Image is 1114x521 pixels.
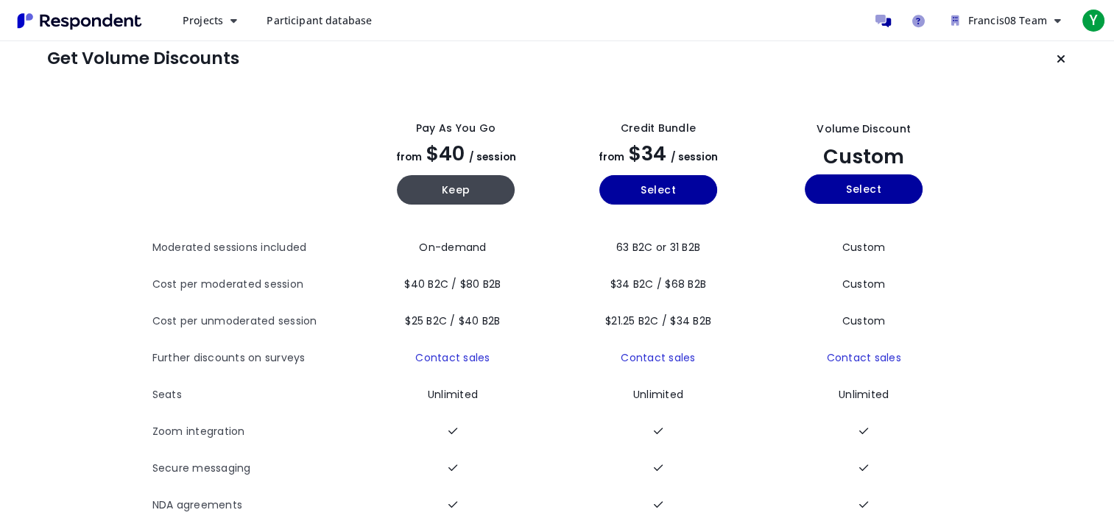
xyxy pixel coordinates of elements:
[152,266,355,303] th: Cost per moderated session
[183,13,223,27] span: Projects
[826,350,900,365] a: Contact sales
[610,277,706,291] span: $34 B2C / $68 B2B
[404,277,501,291] span: $40 B2C / $80 B2B
[940,7,1073,34] button: Francis08 Team
[823,143,904,170] span: Custom
[904,6,934,35] a: Help and support
[12,9,147,33] img: Respondent
[152,414,355,450] th: Zoom integration
[267,13,372,27] span: Participant database
[968,13,1047,27] span: Francis08 Team
[633,387,683,402] span: Unlimited
[805,174,923,204] button: Select yearly custom_static plan
[171,7,249,34] button: Projects
[817,121,911,137] div: Volume Discount
[621,121,696,136] div: Credit Bundle
[599,175,717,205] button: Select yearly basic plan
[599,150,624,164] span: from
[152,340,355,377] th: Further discounts on surveys
[616,240,700,255] span: 63 B2C or 31 B2B
[629,140,666,167] span: $34
[152,303,355,340] th: Cost per unmoderated session
[396,150,422,164] span: from
[416,121,496,136] div: Pay as you go
[255,7,384,34] a: Participant database
[415,350,490,365] a: Contact sales
[397,175,515,205] button: Keep current yearly payg plan
[842,313,886,328] span: Custom
[1082,9,1105,32] span: Y
[47,49,239,69] h1: Get Volume Discounts
[1079,7,1108,34] button: Y
[842,277,886,291] span: Custom
[426,140,465,167] span: $40
[469,150,516,164] span: / session
[671,150,718,164] span: / session
[605,313,711,328] span: $21.25 B2C / $34 B2B
[405,313,500,328] span: $25 B2C / $40 B2B
[428,387,478,402] span: Unlimited
[621,350,695,365] a: Contact sales
[152,377,355,414] th: Seats
[1046,44,1076,74] button: Keep current plan
[152,230,355,266] th: Moderated sessions included
[869,6,898,35] a: Message participants
[839,387,889,402] span: Unlimited
[419,240,486,255] span: On-demand
[152,450,355,487] th: Secure messaging
[842,240,886,255] span: Custom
